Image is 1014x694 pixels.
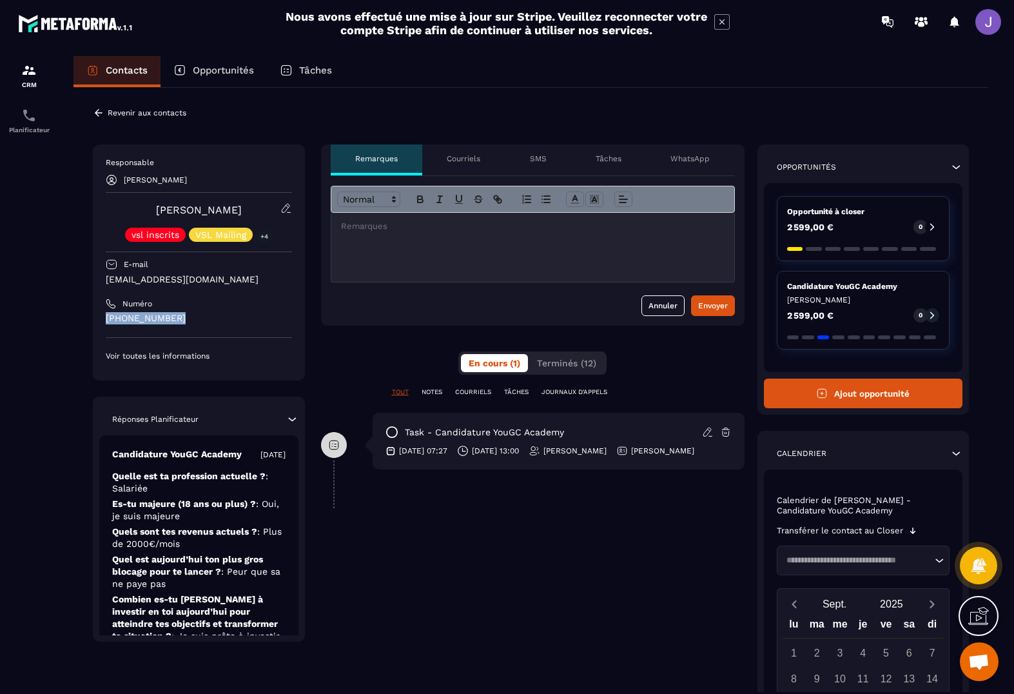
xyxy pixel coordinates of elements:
img: logo [18,12,134,35]
p: [PERSON_NAME] [124,175,187,184]
a: [PERSON_NAME] [156,204,242,216]
p: Combien es-tu [PERSON_NAME] à investir en toi aujourd’hui pour atteindre tes objectifs et transfo... [112,593,286,655]
p: WhatsApp [670,154,710,164]
p: Revenir aux contacts [108,108,186,117]
a: Opportunités [161,56,267,87]
a: formationformationCRM [3,53,55,98]
p: [DATE] [260,450,286,460]
p: COURRIELS [455,388,491,397]
div: ve [875,615,898,638]
span: Terminés (12) [537,358,596,368]
p: VSL Mailing [195,230,246,239]
div: 4 [852,642,874,664]
a: schedulerschedulerPlanificateur [3,98,55,143]
p: Planificateur [3,126,55,134]
div: Search for option [777,546,950,575]
a: Contacts [73,56,161,87]
p: Remarques [355,154,398,164]
div: 10 [828,668,851,690]
button: Envoyer [691,295,735,316]
div: lu [783,615,806,638]
button: En cours (1) [461,354,528,372]
div: 5 [875,642,897,664]
div: sa [897,615,921,638]
div: 2 [806,642,828,664]
p: NOTES [422,388,442,397]
div: Envoyer [698,299,728,312]
p: Responsable [106,157,292,168]
p: Numéro [122,299,152,309]
a: Tâches [267,56,345,87]
span: En cours (1) [469,358,520,368]
div: 8 [783,668,805,690]
p: Calendrier [777,448,826,459]
p: 2 599,00 € [787,223,834,232]
p: E-mail [124,259,148,270]
p: Es-tu majeure (18 ans ou plus) ? [112,498,286,522]
button: Terminés (12) [529,354,604,372]
p: Calendrier de [PERSON_NAME] - Candidature YouGC Academy [777,495,950,516]
p: Quel est aujourd’hui ton plus gros blocage pour te lancer ? [112,553,286,590]
p: [PERSON_NAME] [787,295,940,305]
p: [PERSON_NAME] [631,446,694,456]
button: Ajout opportunité [764,379,963,408]
div: 13 [898,668,921,690]
p: [EMAIL_ADDRESS][DOMAIN_NAME] [106,273,292,286]
p: [DATE] 13:00 [472,446,519,456]
p: SMS [530,154,547,164]
p: Opportunité à closer [787,206,940,217]
p: Transférer le contact au Closer [777,526,903,536]
p: Quels sont tes revenus actuels ? [112,526,286,550]
button: Open months overlay [806,593,863,615]
p: [DATE] 07:27 [399,446,447,456]
div: je [852,615,875,638]
div: 14 [921,668,944,690]
div: 7 [921,642,944,664]
p: TOUT [392,388,409,397]
p: +4 [256,230,273,243]
p: task - Candidature YouGC Academy [405,426,564,439]
p: Réponses Planificateur [112,414,199,424]
button: Open years overlay [863,593,920,615]
div: 6 [898,642,921,664]
p: Tâches [299,64,332,76]
p: vsl inscrits [132,230,179,239]
p: 0 [919,311,922,320]
button: Next month [920,595,944,613]
button: Annuler [641,295,685,316]
div: 11 [852,668,874,690]
p: Candidature YouGC Academy [787,281,940,292]
div: 1 [783,642,805,664]
div: Ouvrir le chat [960,642,999,681]
div: ma [805,615,828,638]
p: TÂCHES [504,388,529,397]
p: Opportunités [777,162,836,172]
span: : Je suis prête à investir moins de 300 € [112,631,280,653]
p: 2 599,00 € [787,311,834,320]
p: Contacts [106,64,148,76]
div: 3 [828,642,851,664]
p: Courriels [447,154,480,164]
img: formation [21,63,37,78]
p: JOURNAUX D'APPELS [541,388,607,397]
img: scheduler [21,108,37,123]
p: Opportunités [193,64,254,76]
div: 12 [875,668,897,690]
p: 0 [919,223,922,232]
p: Voir toutes les informations [106,351,292,361]
h2: Nous avons effectué une mise à jour sur Stripe. Veuillez reconnecter votre compte Stripe afin de ... [285,10,708,37]
p: Tâches [596,154,621,164]
p: Candidature YouGC Academy [112,448,242,461]
div: di [921,615,944,638]
div: 9 [806,668,828,690]
p: [PHONE_NUMBER] [106,312,292,324]
p: Quelle est ta profession actuelle ? [112,470,286,495]
p: CRM [3,81,55,88]
input: Search for option [782,554,932,567]
button: Previous month [783,595,806,613]
p: [PERSON_NAME] [543,446,607,456]
div: me [828,615,852,638]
